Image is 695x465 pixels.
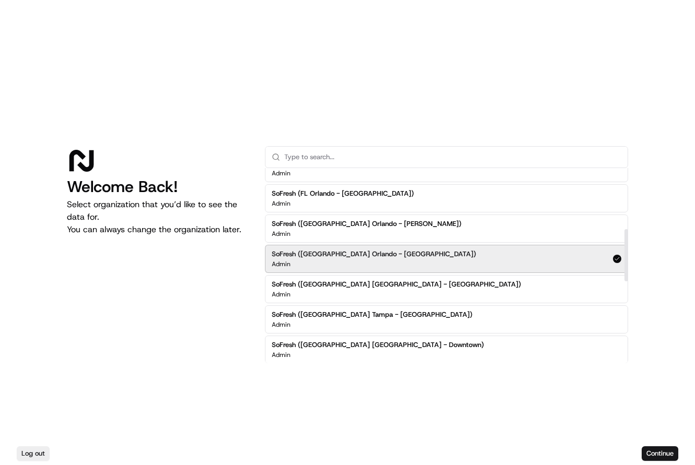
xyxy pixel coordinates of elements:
[272,351,291,359] p: Admin
[67,177,248,196] h1: Welcome Back!
[642,446,678,461] button: Continue
[272,320,291,329] p: Admin
[284,147,621,168] input: Type to search...
[272,230,291,238] p: Admin
[67,198,248,236] p: Select organization that you’d like to see the data for. You can always change the organization l...
[272,290,291,299] p: Admin
[272,340,484,350] h2: SoFresh ([GEOGRAPHIC_DATA] [GEOGRAPHIC_DATA] - Downtown)
[17,446,50,461] button: Log out
[272,249,476,259] h2: SoFresh ([GEOGRAPHIC_DATA] Orlando - [GEOGRAPHIC_DATA])
[272,189,414,198] h2: SoFresh (FL Orlando - [GEOGRAPHIC_DATA])
[272,169,291,177] p: Admin
[272,219,461,229] h2: SoFresh ([GEOGRAPHIC_DATA] Orlando - [PERSON_NAME])
[272,199,291,208] p: Admin
[272,280,521,289] h2: SoFresh ([GEOGRAPHIC_DATA] [GEOGRAPHIC_DATA] - [GEOGRAPHIC_DATA])
[272,260,291,268] p: Admin
[272,310,472,319] h2: SoFresh ([GEOGRAPHIC_DATA] Tampa - [GEOGRAPHIC_DATA])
